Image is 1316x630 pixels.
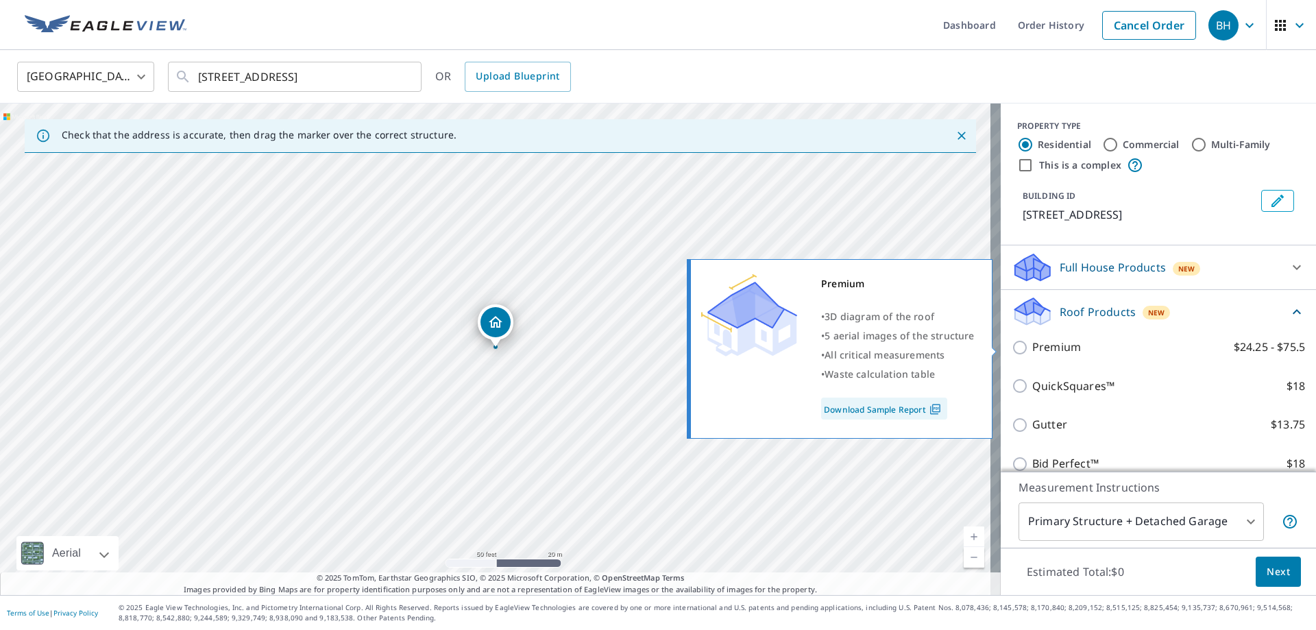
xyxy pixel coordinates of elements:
p: © 2025 Eagle View Technologies, Inc. and Pictometry International Corp. All Rights Reserved. Repo... [119,603,1309,623]
span: Waste calculation table [825,367,935,380]
p: Bid Perfect™ [1032,455,1099,472]
a: OpenStreetMap [602,572,659,583]
div: [GEOGRAPHIC_DATA] [17,58,154,96]
button: Close [953,127,971,145]
a: Current Level 19, Zoom Out [964,547,984,568]
div: Premium [821,274,975,293]
div: • [821,326,975,346]
p: $13.75 [1271,416,1305,433]
a: Privacy Policy [53,608,98,618]
p: Full House Products [1060,259,1166,276]
a: Terms [662,572,685,583]
a: Cancel Order [1102,11,1196,40]
div: PROPERTY TYPE [1017,120,1300,132]
p: BUILDING ID [1023,190,1075,202]
p: Estimated Total: $0 [1016,557,1135,587]
div: • [821,365,975,384]
p: $24.25 - $75.5 [1234,339,1305,356]
div: Roof ProductsNew [1012,295,1305,328]
div: Primary Structure + Detached Garage [1019,502,1264,541]
img: EV Logo [25,15,186,36]
a: Terms of Use [7,608,49,618]
div: OR [435,62,571,92]
p: [STREET_ADDRESS] [1023,206,1256,223]
a: Current Level 19, Zoom In [964,526,984,547]
p: $18 [1287,378,1305,395]
span: Your report will include the primary structure and a detached garage if one exists. [1282,513,1298,530]
p: $18 [1287,455,1305,472]
p: QuickSquares™ [1032,378,1114,395]
div: Full House ProductsNew [1012,251,1305,284]
div: BH [1208,10,1239,40]
a: Download Sample Report [821,398,947,420]
span: New [1178,263,1195,274]
label: Multi-Family [1211,138,1271,152]
img: Pdf Icon [926,403,945,415]
p: Measurement Instructions [1019,479,1298,496]
p: Premium [1032,339,1081,356]
span: Upload Blueprint [476,68,559,85]
img: Premium [701,274,797,356]
span: © 2025 TomTom, Earthstar Geographics SIO, © 2025 Microsoft Corporation, © [317,572,685,584]
span: 3D diagram of the roof [825,310,934,323]
span: All critical measurements [825,348,945,361]
span: New [1148,307,1165,318]
p: | [7,609,98,617]
input: Search by address or latitude-longitude [198,58,393,96]
p: Roof Products [1060,304,1136,320]
div: Dropped pin, building 1, Residential property, 4015 E Valley Rd Wayzata, MN 55391 [478,304,513,347]
label: Residential [1038,138,1091,152]
p: Check that the address is accurate, then drag the marker over the correct structure. [62,129,456,141]
p: Gutter [1032,416,1067,433]
label: Commercial [1123,138,1180,152]
button: Next [1256,557,1301,587]
span: 5 aerial images of the structure [825,329,974,342]
label: This is a complex [1039,158,1121,172]
span: Next [1267,564,1290,581]
a: Upload Blueprint [465,62,570,92]
div: • [821,307,975,326]
div: Aerial [16,536,119,570]
div: Aerial [48,536,85,570]
button: Edit building 1 [1261,190,1294,212]
div: • [821,346,975,365]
